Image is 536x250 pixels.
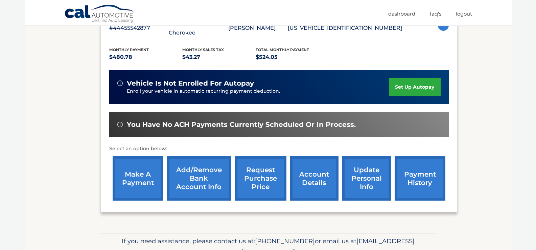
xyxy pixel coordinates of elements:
p: #44455542877 [109,23,169,33]
span: Monthly sales Tax [182,47,224,52]
a: Add/Remove bank account info [167,156,231,201]
p: $524.05 [256,52,329,62]
p: Select an option below: [109,145,449,153]
p: Enroll your vehicle in automatic recurring payment deduction. [127,88,389,95]
p: 2023 Jeep Grand Cherokee [169,19,228,38]
a: update personal info [342,156,391,201]
p: [PERSON_NAME] [228,23,288,33]
span: vehicle is not enrolled for autopay [127,79,254,88]
a: Cal Automotive [64,4,135,24]
a: Logout [456,8,472,19]
a: FAQ's [430,8,441,19]
img: alert-white.svg [117,81,123,86]
a: Dashboard [388,8,415,19]
a: make a payment [113,156,163,201]
a: payment history [395,156,445,201]
p: $43.27 [182,52,256,62]
a: set up autopay [389,78,440,96]
p: [US_VEHICLE_IDENTIFICATION_NUMBER] [288,23,402,33]
span: Total Monthly Payment [256,47,309,52]
img: alert-white.svg [117,122,123,127]
p: $480.78 [109,52,183,62]
span: [PHONE_NUMBER] [255,237,315,245]
span: You have no ACH payments currently scheduled or in process. [127,120,356,129]
a: account details [290,156,339,201]
span: Monthly Payment [109,47,149,52]
a: request purchase price [235,156,286,201]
